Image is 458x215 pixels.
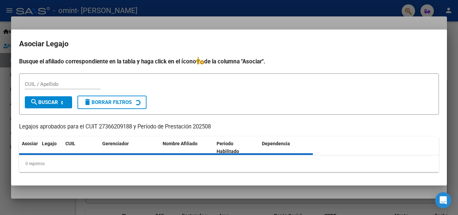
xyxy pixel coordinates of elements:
span: Buscar [30,99,58,105]
datatable-header-cell: Gerenciador [100,137,160,159]
datatable-header-cell: Legajo [39,137,63,159]
span: Borrar Filtros [83,99,132,105]
datatable-header-cell: CUIL [63,137,100,159]
h2: Asociar Legajo [19,38,439,50]
datatable-header-cell: Nombre Afiliado [160,137,214,159]
mat-icon: delete [83,98,92,106]
span: Nombre Afiliado [163,141,197,146]
div: 0 registros [19,155,439,172]
mat-icon: search [30,98,38,106]
div: Open Intercom Messenger [435,192,451,208]
span: Asociar [22,141,38,146]
span: Legajo [42,141,57,146]
span: CUIL [65,141,75,146]
datatable-header-cell: Dependencia [259,137,313,159]
p: Legajos aprobados para el CUIT 27366209188 y Período de Prestación 202508 [19,123,439,131]
span: Gerenciador [102,141,129,146]
span: Periodo Habilitado [217,141,239,154]
button: Borrar Filtros [77,96,147,109]
button: Buscar [25,96,72,108]
datatable-header-cell: Periodo Habilitado [214,137,259,159]
h4: Busque el afiliado correspondiente en la tabla y haga click en el ícono de la columna "Asociar". [19,57,439,66]
datatable-header-cell: Asociar [19,137,39,159]
span: Dependencia [262,141,290,146]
